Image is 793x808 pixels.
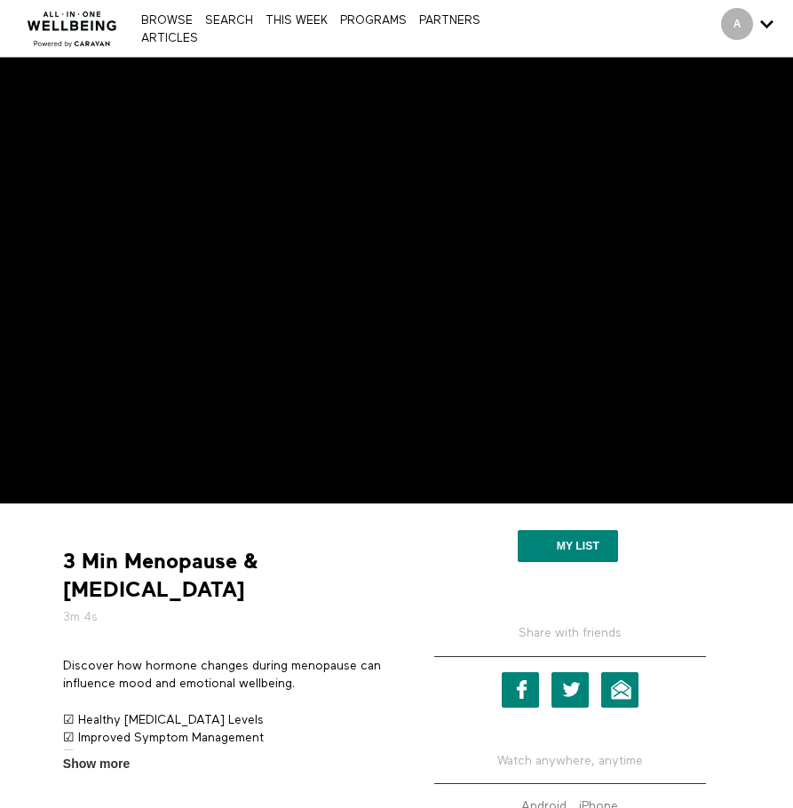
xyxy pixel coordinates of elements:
[137,15,197,27] a: Browse
[551,672,589,708] a: Twitter
[137,11,538,47] nav: Primary
[63,608,384,626] h5: 3m 4s
[63,657,384,693] p: Discover how hormone changes during menopause can influence mood and emotional wellbeing.
[63,755,130,773] span: Show more
[518,530,618,562] button: My list
[502,672,539,708] a: Facebook
[63,711,384,765] p: ☑ Healthy [MEDICAL_DATA] Levels ☑ Improved Symptom Management ☑ Reduced [MEDICAL_DATA] Discomfort
[137,33,202,44] a: ARTICLES
[434,739,706,784] h5: Watch anywhere, anytime
[63,548,384,603] strong: 3 Min Menopause & [MEDICAL_DATA]
[336,15,411,27] a: PROGRAMS
[434,624,706,656] h5: Share with friends
[601,672,638,708] a: Email
[201,15,258,27] a: Search
[415,15,485,27] a: PARTNERS
[261,15,332,27] a: THIS WEEK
